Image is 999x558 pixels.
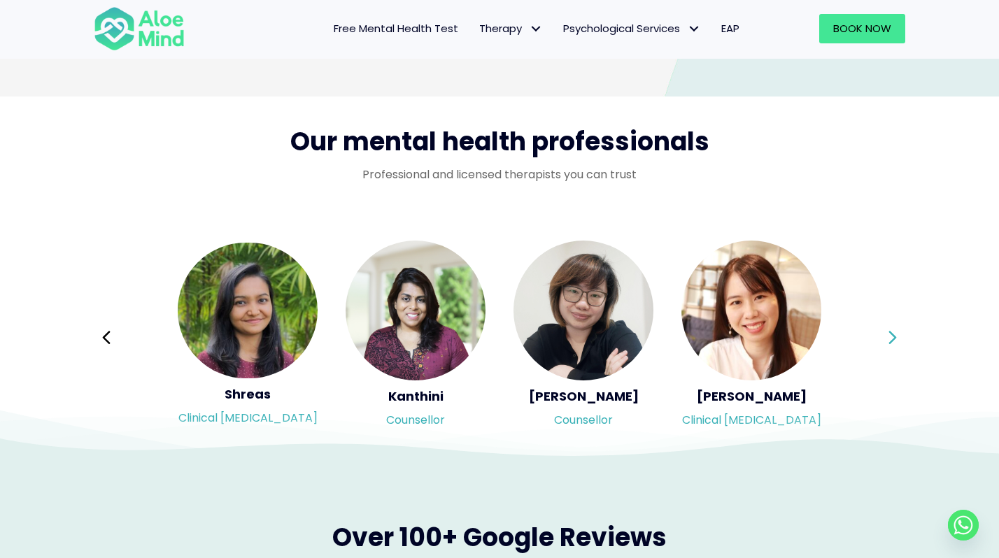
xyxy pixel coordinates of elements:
h5: Shreas [178,385,318,403]
img: Aloe mind Logo [94,6,185,52]
span: Our mental health professionals [290,124,709,159]
nav: Menu [203,14,750,43]
img: <h5>Shreas</h5><p>Clinical Psychologist</p> [178,243,318,378]
a: <h5>Kher Yin</h5><p>Clinical psychologist</p> [PERSON_NAME]Clinical [MEDICAL_DATA] [681,241,821,435]
span: Free Mental Health Test [334,21,458,36]
a: Psychological ServicesPsychological Services: submenu [553,14,711,43]
a: <h5>Kanthini</h5><p>Counsellor</p> KanthiniCounsellor [346,241,486,435]
img: <h5>Kanthini</h5><p>Counsellor</p> [346,241,486,380]
span: Over 100+ Google Reviews [332,520,667,555]
div: Slide 6 of 3 [346,239,486,436]
span: Psychological Services [563,21,700,36]
div: Slide 5 of 3 [178,239,318,436]
h5: [PERSON_NAME] [681,387,821,405]
span: EAP [721,21,739,36]
span: Book Now [833,21,891,36]
a: <h5>Shreas</h5><p>Clinical Psychologist</p> ShreasClinical [MEDICAL_DATA] [178,243,318,433]
a: Free Mental Health Test [323,14,469,43]
span: Therapy: submenu [525,19,546,39]
p: Professional and licensed therapists you can trust [94,166,905,183]
a: EAP [711,14,750,43]
div: Slide 7 of 3 [513,239,653,436]
div: Slide 8 of 3 [681,239,821,436]
img: <h5>Yvonne</h5><p>Counsellor</p> [513,241,653,380]
a: Whatsapp [948,510,979,541]
span: Psychological Services: submenu [683,19,704,39]
a: TherapyTherapy: submenu [469,14,553,43]
img: <h5>Kher Yin</h5><p>Clinical psychologist</p> [681,241,821,380]
a: <h5>Yvonne</h5><p>Counsellor</p> [PERSON_NAME]Counsellor [513,241,653,435]
span: Therapy [479,21,542,36]
a: Book Now [819,14,905,43]
h5: [PERSON_NAME] [513,387,653,405]
h5: Kanthini [346,387,486,405]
